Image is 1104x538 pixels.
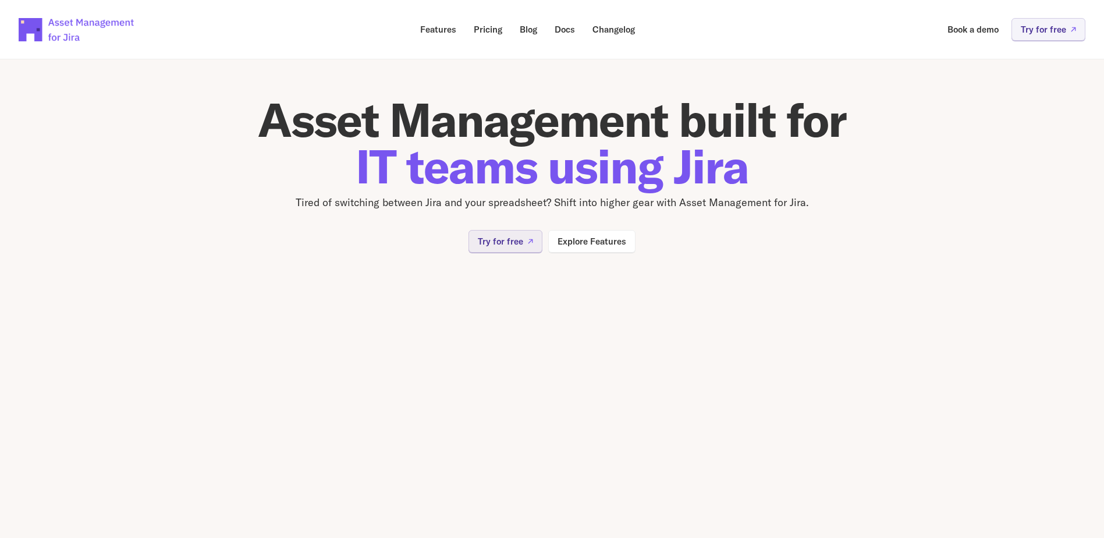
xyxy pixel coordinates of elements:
p: Docs [555,25,575,34]
p: Changelog [592,25,635,34]
p: Book a demo [947,25,999,34]
a: Explore Features [548,230,636,253]
p: Blog [520,25,537,34]
a: Try for free [468,230,542,253]
p: Explore Features [558,237,626,246]
span: IT teams using Jira [356,137,748,196]
p: Try for free [478,237,523,246]
a: Book a demo [939,18,1007,41]
a: Blog [512,18,545,41]
a: Docs [546,18,583,41]
p: Pricing [474,25,502,34]
a: Changelog [584,18,643,41]
a: Try for free [1011,18,1085,41]
p: Try for free [1021,25,1066,34]
h1: Asset Management built for [203,97,901,190]
a: Features [412,18,464,41]
a: Pricing [466,18,510,41]
p: Tired of switching between Jira and your spreadsheet? Shift into higher gear with Asset Managemen... [203,194,901,211]
p: Features [420,25,456,34]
